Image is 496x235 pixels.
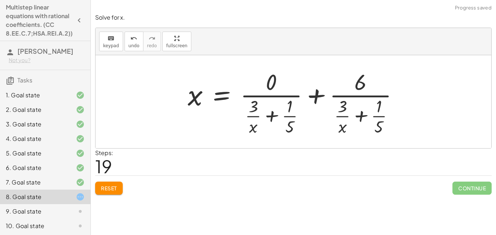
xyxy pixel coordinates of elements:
div: 4. Goal state [6,134,64,143]
span: redo [147,43,157,48]
div: 7. Goal state [6,178,64,187]
i: Task finished and correct. [76,105,85,114]
button: Reset [95,182,123,195]
div: 8. Goal state [6,193,64,201]
span: Tasks [17,76,32,84]
button: keyboardkeypad [99,32,123,51]
i: Task finished and correct. [76,149,85,158]
span: Progress saved [455,4,492,12]
i: Task started. [76,193,85,201]
h4: Multistep linear equations with rational coefficients. (CC 8.EE.C.7;HSA.REI.A.2)) [6,3,73,38]
span: [PERSON_NAME] [17,47,73,55]
i: Task finished and correct. [76,178,85,187]
label: Steps: [95,149,113,157]
i: Task finished and correct. [76,120,85,129]
i: Task finished and correct. [76,134,85,143]
i: Task not started. [76,207,85,216]
button: redoredo [143,32,161,51]
span: keypad [103,43,119,48]
i: undo [130,34,137,43]
span: undo [129,43,139,48]
div: 9. Goal state [6,207,64,216]
span: Reset [101,185,117,191]
p: Solve for x. [95,13,492,22]
div: 2. Goal state [6,105,64,114]
div: Not you? [9,57,85,64]
div: 1. Goal state [6,91,64,100]
i: keyboard [107,34,114,43]
i: Task not started. [76,222,85,230]
button: fullscreen [162,32,191,51]
i: Task finished and correct. [76,163,85,172]
i: redo [149,34,155,43]
div: 3. Goal state [6,120,64,129]
div: 10. Goal state [6,222,64,230]
span: fullscreen [166,43,187,48]
div: 6. Goal state [6,163,64,172]
i: Task finished and correct. [76,91,85,100]
span: 19 [95,155,112,177]
div: 5. Goal state [6,149,64,158]
button: undoundo [125,32,143,51]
